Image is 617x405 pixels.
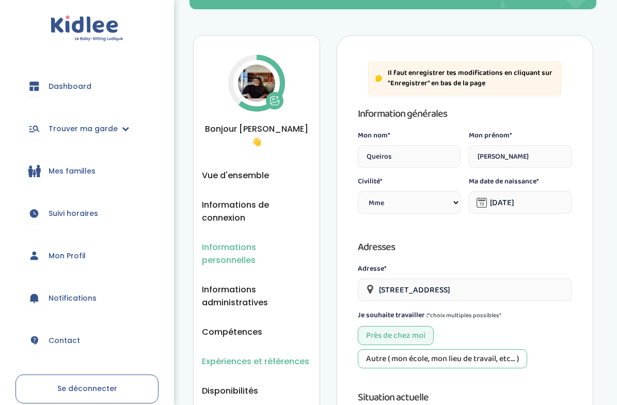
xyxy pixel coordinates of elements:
input: Nom [358,145,461,168]
button: Disponibilités [202,384,258,397]
h3: Adresses [358,239,573,255]
a: Suivi horaires [15,195,159,232]
a: Dashboard [15,68,159,105]
img: Avatar [238,65,275,102]
input: Prénom [469,145,572,168]
a: Contact [15,322,159,359]
a: Trouver ma garde [15,110,159,147]
label: Civilité* [358,176,461,187]
div: Autre ( mon école, mon lieu de travail, etc... ) [358,349,527,368]
a: Se déconnecter [15,375,159,403]
span: Mes familles [49,166,96,177]
button: Informations de connexion [202,198,311,224]
button: Informations administratives [202,283,311,309]
label: Adresse* [358,263,573,274]
label: Mon prénom* [469,130,572,141]
button: Expériences et références [202,355,309,368]
span: Notifications [49,293,97,304]
a: Mon Profil [15,237,159,274]
a: Mes familles [15,152,159,190]
span: Suivi horaires [49,208,98,219]
button: Vue d'ensemble [202,169,269,182]
button: Informations personnelles [202,241,311,267]
div: Près de chez moi [358,326,434,345]
label: Mon nom* [358,130,461,141]
label: Je souhaite travailler : [358,309,501,322]
span: Mon Profil [49,251,86,261]
span: Dashboard [49,81,91,92]
img: logo.svg [51,15,123,42]
button: Compétences [202,325,262,338]
input: Date de naissance [469,191,572,214]
span: Bonjour [PERSON_NAME] 👋 [202,122,311,148]
span: Contact [49,335,80,346]
span: *choix multiples possibles* [428,310,501,320]
span: Trouver ma garde [49,123,118,134]
input: Veuillez saisir votre adresse postale [358,278,573,301]
p: Il faut enregistrer tes modifications en cliquant sur "Enregistrer" en bas de la page [388,68,555,88]
label: Ma date de naissance* [469,176,572,187]
span: Se déconnecter [57,383,117,394]
a: Notifications [15,279,159,317]
h3: Information générales [358,105,573,122]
